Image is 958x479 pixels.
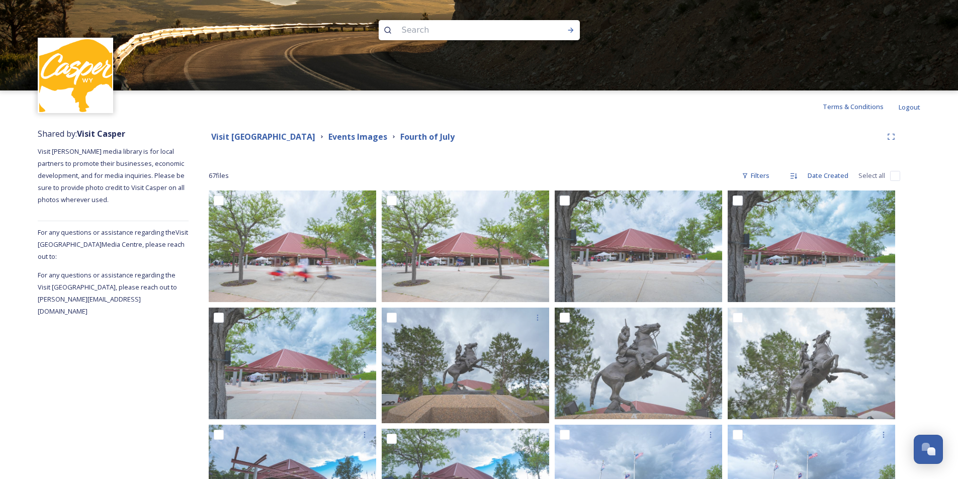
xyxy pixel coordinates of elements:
[858,171,885,180] span: Select all
[737,166,774,185] div: Filters
[382,190,549,302] img: Ford Wyoming Center, Casper Events Center - Fourth of July 2.jpg
[914,435,943,464] button: Open Chat
[728,308,895,419] img: Ford Wyoming Center, Casper Events Center - Fourth of July 8.jpg
[209,171,229,180] span: 67 file s
[555,190,722,302] img: Ford Wyoming Center, Casper Events Center - Fourth of July 3.jpg
[382,308,549,423] img: Ford Wyoming Center, Casper Events Center - Fourth of July 6.jpg
[38,128,125,139] span: Shared by:
[555,308,722,419] img: Ford Wyoming Center, Casper Events Center - Fourth of July 7.jpg
[39,39,112,112] img: 155780.jpg
[211,131,315,142] strong: Visit [GEOGRAPHIC_DATA]
[803,166,853,185] div: Date Created
[77,128,125,139] strong: Visit Casper
[328,131,387,142] strong: Events Images
[400,131,455,142] strong: Fourth of July
[38,147,186,204] span: Visit [PERSON_NAME] media library is for local partners to promote their businesses, economic dev...
[899,103,920,112] span: Logout
[38,270,179,316] span: For any questions or assistance regarding the Visit [GEOGRAPHIC_DATA], please reach out to [PERSO...
[209,308,376,419] img: Ford Wyoming Center, Casper Events Center - Fourth of July 5.jpg
[823,101,899,113] a: Terms & Conditions
[38,228,188,261] span: For any questions or assistance regarding the Visit [GEOGRAPHIC_DATA] Media Centre, please reach ...
[209,190,376,302] img: Ford Wyoming Center, Casper Events Center - Fourth of July 1.jpg
[397,19,535,41] input: Search
[823,102,884,111] span: Terms & Conditions
[728,190,895,302] img: Ford Wyoming Center, Casper Events Center - Fourth of July 4.jpg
